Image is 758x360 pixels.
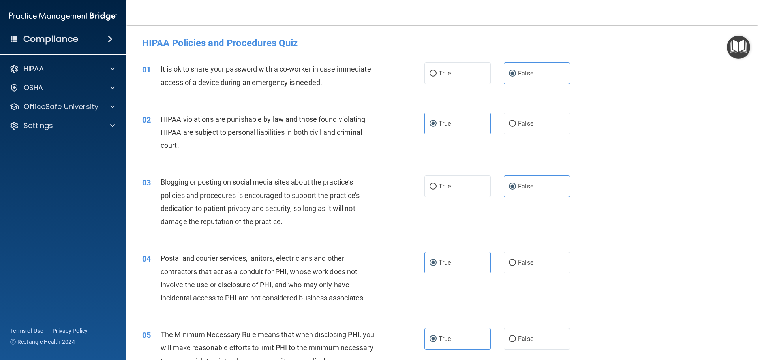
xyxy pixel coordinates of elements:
[9,121,115,130] a: Settings
[161,254,365,302] span: Postal and courier services, janitors, electricians and other contractors that act as a conduit f...
[24,102,98,111] p: OfficeSafe University
[142,178,151,187] span: 03
[53,327,88,335] a: Privacy Policy
[430,184,437,190] input: True
[509,336,516,342] input: False
[9,102,115,111] a: OfficeSafe University
[24,83,43,92] p: OSHA
[518,120,533,127] span: False
[10,327,43,335] a: Terms of Use
[430,71,437,77] input: True
[24,64,44,74] p: HIPAA
[142,65,151,74] span: 01
[9,64,115,74] a: HIPAA
[10,338,75,346] span: Ⓒ Rectangle Health 2024
[509,184,516,190] input: False
[509,121,516,127] input: False
[518,183,533,190] span: False
[142,254,151,264] span: 04
[142,330,151,340] span: 05
[23,34,78,45] h4: Compliance
[24,121,53,130] p: Settings
[439,335,451,343] span: True
[9,8,117,24] img: PMB logo
[9,83,115,92] a: OSHA
[439,259,451,266] span: True
[161,115,365,149] span: HIPAA violations are punishable by law and those found violating HIPAA are subject to personal li...
[727,36,750,59] button: Open Resource Center
[518,335,533,343] span: False
[142,115,151,124] span: 02
[161,65,371,86] span: It is ok to share your password with a co-worker in case immediate access of a device during an e...
[509,260,516,266] input: False
[439,120,451,127] span: True
[430,121,437,127] input: True
[509,71,516,77] input: False
[430,260,437,266] input: True
[142,38,742,48] h4: HIPAA Policies and Procedures Quiz
[161,178,360,226] span: Blogging or posting on social media sites about the practice’s policies and procedures is encoura...
[439,70,451,77] span: True
[430,336,437,342] input: True
[518,259,533,266] span: False
[439,183,451,190] span: True
[518,70,533,77] span: False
